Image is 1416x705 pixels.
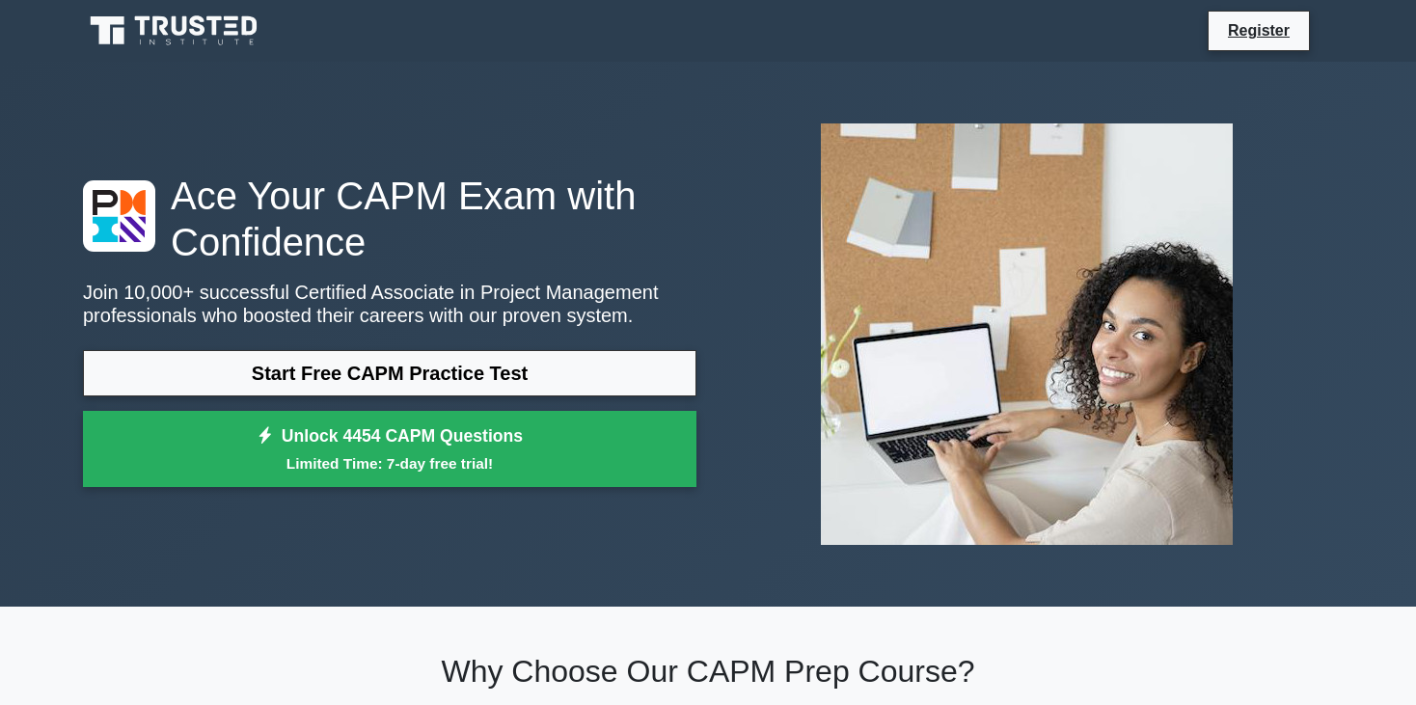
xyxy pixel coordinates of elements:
p: Join 10,000+ successful Certified Associate in Project Management professionals who boosted their... [83,281,696,327]
h1: Ace Your CAPM Exam with Confidence [83,173,696,265]
h2: Why Choose Our CAPM Prep Course? [83,653,1333,690]
a: Start Free CAPM Practice Test [83,350,696,396]
a: Register [1216,18,1301,42]
small: Limited Time: 7-day free trial! [107,452,672,475]
a: Unlock 4454 CAPM QuestionsLimited Time: 7-day free trial! [83,411,696,488]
